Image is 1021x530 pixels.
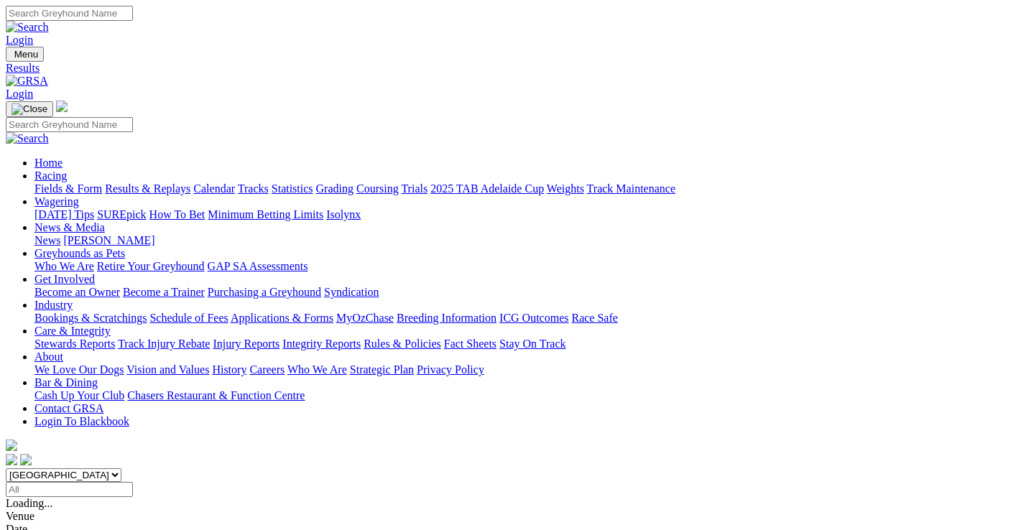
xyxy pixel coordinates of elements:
a: Privacy Policy [417,363,484,376]
a: GAP SA Assessments [208,260,308,272]
a: Coursing [356,182,399,195]
a: Statistics [272,182,313,195]
a: Who We Are [287,363,347,376]
a: Bar & Dining [34,376,98,389]
img: GRSA [6,75,48,88]
span: Loading... [6,497,52,509]
input: Search [6,6,133,21]
a: Careers [249,363,285,376]
a: Login [6,34,33,46]
div: Care & Integrity [34,338,1015,350]
a: News & Media [34,221,105,233]
a: Stay On Track [499,338,565,350]
a: News [34,234,60,246]
a: 2025 TAB Adelaide Cup [430,182,544,195]
a: Home [34,157,63,169]
a: Track Injury Rebate [118,338,210,350]
a: Purchasing a Greyhound [208,286,321,298]
a: SUREpick [97,208,146,220]
a: Bookings & Scratchings [34,312,147,324]
a: Strategic Plan [350,363,414,376]
a: Login To Blackbook [34,415,129,427]
a: Results [6,62,1015,75]
div: News & Media [34,234,1015,247]
div: Wagering [34,208,1015,221]
a: ICG Outcomes [499,312,568,324]
a: Race Safe [571,312,617,324]
button: Toggle navigation [6,101,53,117]
a: Racing [34,169,67,182]
a: Grading [316,182,354,195]
div: Industry [34,312,1015,325]
a: Industry [34,299,73,311]
a: Minimum Betting Limits [208,208,323,220]
a: Breeding Information [397,312,496,324]
a: Become a Trainer [123,286,205,298]
a: [PERSON_NAME] [63,234,154,246]
a: Trials [401,182,428,195]
a: Cash Up Your Club [34,389,124,401]
a: Stewards Reports [34,338,115,350]
div: Venue [6,510,1015,523]
img: logo-grsa-white.png [6,440,17,451]
a: Contact GRSA [34,402,103,414]
a: MyOzChase [336,312,394,324]
input: Search [6,117,133,132]
a: Integrity Reports [282,338,361,350]
a: Calendar [193,182,235,195]
a: History [212,363,246,376]
a: Rules & Policies [364,338,441,350]
div: Racing [34,182,1015,195]
a: Chasers Restaurant & Function Centre [127,389,305,401]
a: Wagering [34,195,79,208]
a: [DATE] Tips [34,208,94,220]
span: Menu [14,49,38,60]
a: How To Bet [149,208,205,220]
img: facebook.svg [6,454,17,465]
a: Care & Integrity [34,325,111,337]
a: About [34,350,63,363]
a: Fact Sheets [444,338,496,350]
a: Get Involved [34,273,95,285]
button: Toggle navigation [6,47,44,62]
a: Greyhounds as Pets [34,247,125,259]
a: Schedule of Fees [149,312,228,324]
a: Who We Are [34,260,94,272]
div: Get Involved [34,286,1015,299]
a: Fields & Form [34,182,102,195]
a: Injury Reports [213,338,279,350]
div: Bar & Dining [34,389,1015,402]
a: Retire Your Greyhound [97,260,205,272]
img: Close [11,103,47,115]
div: Greyhounds as Pets [34,260,1015,273]
img: Search [6,132,49,145]
div: About [34,363,1015,376]
a: Track Maintenance [587,182,675,195]
a: Vision and Values [126,363,209,376]
input: Select date [6,482,133,497]
a: Weights [547,182,584,195]
a: We Love Our Dogs [34,363,124,376]
a: Become an Owner [34,286,120,298]
a: Login [6,88,33,100]
a: Syndication [324,286,379,298]
img: Search [6,21,49,34]
img: logo-grsa-white.png [56,101,68,112]
img: twitter.svg [20,454,32,465]
a: Applications & Forms [231,312,333,324]
a: Tracks [238,182,269,195]
a: Results & Replays [105,182,190,195]
a: Isolynx [326,208,361,220]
